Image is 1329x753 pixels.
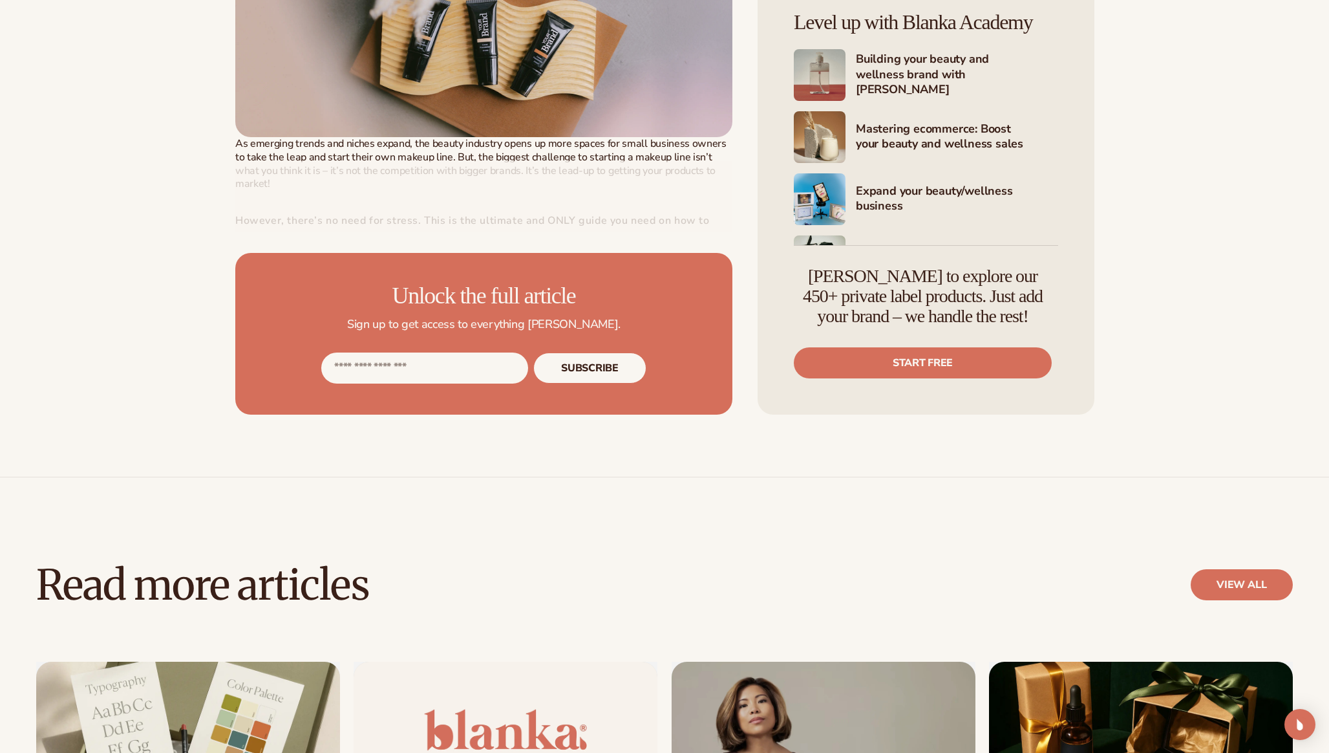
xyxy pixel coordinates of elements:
div: Open Intercom Messenger [1284,709,1315,740]
a: Shopify Image 8 Marketing your beauty and wellness brand 101 [794,235,1058,287]
button: Subscribe [533,353,646,384]
img: Shopify Image 8 [794,235,845,287]
img: Shopify Image 6 [794,111,845,163]
a: Start free [794,347,1052,378]
h4: Level up with Blanka Academy [794,11,1058,34]
h4: [PERSON_NAME] to explore our 450+ private label products. Just add your brand – we handle the rest! [794,267,1052,326]
a: Shopify Image 5 Building your beauty and wellness brand with [PERSON_NAME] [794,49,1058,101]
img: Shopify Image 5 [794,49,845,101]
img: Shopify Image 7 [794,173,845,225]
a: Shopify Image 7 Expand your beauty/wellness business [794,173,1058,225]
span: As emerging trends and niches expand, the beauty industry opens up more spaces for small business... [235,136,727,191]
a: Shopify Image 6 Mastering ecommerce: Boost your beauty and wellness sales [794,111,1058,163]
h3: Unlock the full article [256,284,712,307]
h4: Expand your beauty/wellness business [856,184,1058,215]
a: view all [1191,569,1293,600]
h4: Mastering ecommerce: Boost your beauty and wellness sales [856,122,1058,153]
p: Sign up to get access to everything [PERSON_NAME]. [256,318,712,332]
input: Email address [321,353,528,384]
h2: Read more articles [36,563,368,607]
h4: Building your beauty and wellness brand with [PERSON_NAME] [856,52,1058,98]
